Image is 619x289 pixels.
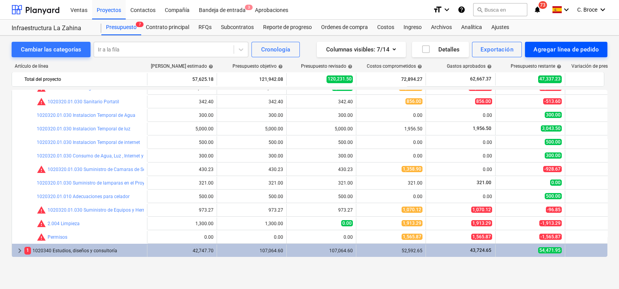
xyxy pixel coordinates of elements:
[433,5,442,14] i: format_size
[399,20,426,35] a: Ingreso
[258,20,316,35] a: Reporte de progreso
[150,73,214,86] div: 57,625.18
[473,3,527,16] button: Busca en
[220,73,283,86] div: 121,942.08
[24,73,144,86] div: Total del proyecto
[12,63,147,69] div: Artículo de línea
[359,73,422,86] div: 72,894.27
[245,5,253,10] span: 3
[37,194,130,199] a: 1020320.01.010 Adecuaciones para celador
[150,221,214,226] div: 1,300.00
[577,7,597,13] span: C. Broce
[220,221,283,226] div: 1,300.00
[24,247,31,254] span: 1
[543,98,562,104] span: -513.60
[373,20,399,35] a: Costos
[426,20,457,35] a: Archivos
[472,126,492,131] span: 1,956.50
[48,207,164,213] a: 1020320.01.030 Suministro de Equipos y Herramientas
[37,126,130,132] a: 1020320.01.030 Instalacion Temporal de luz
[487,20,514,35] a: Ajustes
[447,63,492,69] div: Gastos aprobados
[150,99,214,104] div: 342.40
[220,180,283,186] div: 321.00
[480,44,513,55] div: Exportación
[562,5,571,14] i: keyboard_arrow_down
[290,234,353,240] div: 0.00
[598,5,607,14] i: keyboard_arrow_down
[150,248,214,253] div: 42,747.70
[359,248,422,253] div: 52,592.65
[534,5,541,14] i: notifications
[545,152,562,159] span: 300.00
[442,5,451,14] i: keyboard_arrow_down
[317,42,406,57] button: Columnas visibles:7/14
[555,64,561,69] span: help
[48,234,67,240] a: Permisos
[367,63,422,69] div: Costos comprometidos
[277,64,283,69] span: help
[220,99,283,104] div: 342.40
[220,194,283,199] div: 500.00
[151,63,213,69] div: [PERSON_NAME] estimado
[101,20,141,35] a: Presupuesto7
[429,113,492,118] div: 0.00
[207,64,213,69] span: help
[539,1,547,9] span: 73
[290,180,353,186] div: 321.00
[37,97,46,106] span: Los costos asociados exceden el presupuesto revisado
[543,166,562,172] span: -928.67
[469,248,492,253] span: 43,724.65
[538,75,562,83] span: 47,337.23
[150,234,214,240] div: 0.00
[316,20,373,35] a: Ordenes de compra
[405,98,422,104] span: 856.00
[290,140,353,145] div: 500.00
[216,20,258,35] a: Subcontratos
[21,44,81,55] div: Cambiar las categorías
[141,20,194,35] a: Contrato principal
[24,245,144,257] div: 1020340 Estudios, diseños y consultoría
[545,139,562,145] span: 500.00
[429,140,492,145] div: 0.00
[580,252,619,289] iframe: Chat Widget
[290,248,353,253] div: 107,064.60
[475,98,492,104] span: 856.00
[194,20,216,35] a: RFQs
[37,233,46,242] span: Los costos asociados exceden el presupuesto revisado
[37,219,46,228] span: Los costos asociados exceden el presupuesto revisado
[421,44,460,55] div: Detalles
[220,113,283,118] div: 300.00
[290,126,353,132] div: 5,000.00
[290,113,353,118] div: 300.00
[233,63,283,69] div: Presupuesto objetivo
[429,194,492,199] div: 0.00
[402,220,422,226] span: 1,913.29
[150,126,214,132] div: 5,000.00
[220,207,283,213] div: 973.27
[477,7,483,13] span: search
[37,140,140,145] a: 1020320.01.030 Instalacion Temporal de internet
[471,220,492,226] span: 1,913.29
[290,153,353,159] div: 300.00
[150,180,214,186] div: 321.00
[150,140,214,145] div: 500.00
[48,99,119,104] a: 1020320.01.030 Sanitario Portatil
[150,207,214,213] div: 973.27
[12,42,91,57] button: Cambiar las categorías
[301,63,352,69] div: Presupuesto revisado
[429,153,492,159] div: 0.00
[220,140,283,145] div: 500.00
[290,194,353,199] div: 500.00
[416,64,422,69] span: help
[539,234,562,240] span: -1,565.87
[486,64,492,69] span: help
